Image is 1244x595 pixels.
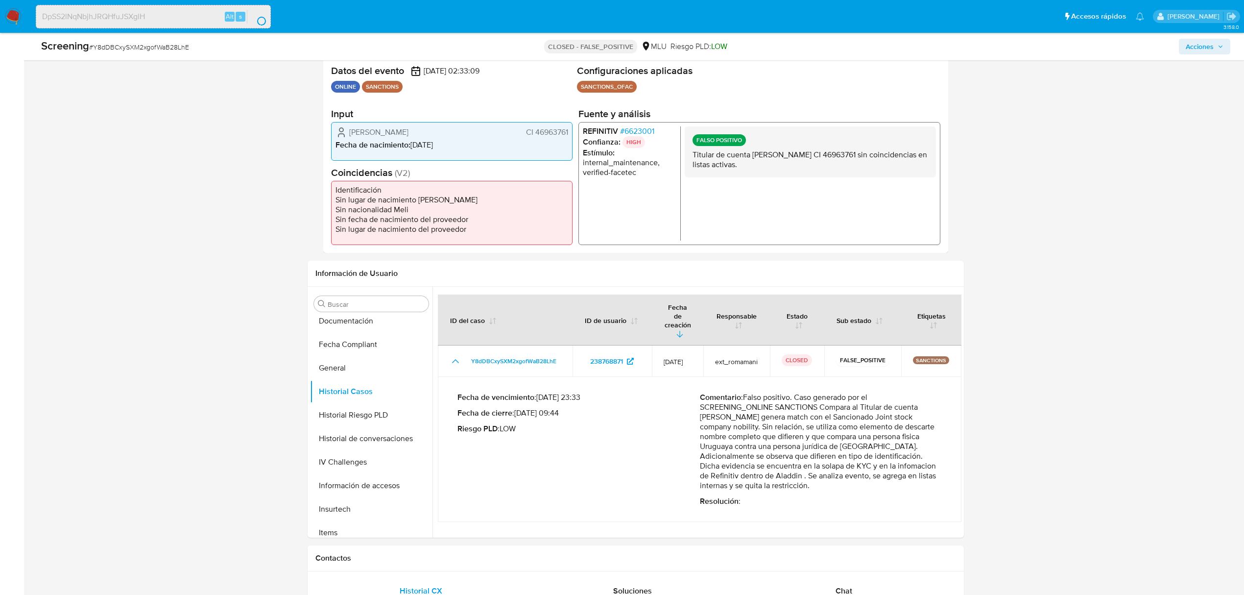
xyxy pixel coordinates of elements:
span: 3.158.0 [1223,23,1239,31]
h1: Información de Usuario [315,269,398,278]
button: Documentación [310,309,432,333]
span: LOW [711,41,727,52]
button: Buscar [318,300,326,308]
p: CLOSED - FALSE_POSITIVE [544,40,637,53]
button: Acciones [1179,39,1230,54]
input: Buscar [328,300,425,309]
span: s [239,12,242,21]
button: Items [310,521,432,545]
button: Historial Casos [310,380,432,403]
b: Screening [41,38,89,53]
button: Historial de conversaciones [310,427,432,450]
p: agustin.duran@mercadolibre.com [1168,12,1223,21]
a: Salir [1226,11,1237,22]
button: Información de accesos [310,474,432,497]
button: Historial Riesgo PLD [310,403,432,427]
span: Alt [226,12,234,21]
span: Acciones [1186,39,1214,54]
span: Accesos rápidos [1071,11,1126,22]
span: Riesgo PLD: [670,41,727,52]
button: search-icon [247,10,267,24]
input: Buscar usuario o caso... [36,10,270,23]
span: # Y8dDBCxySXM2xgofWaB28LhE [89,42,189,52]
div: MLU [641,41,667,52]
button: Fecha Compliant [310,333,432,356]
h1: Contactos [315,553,956,563]
button: General [310,356,432,380]
button: Insurtech [310,497,432,521]
a: Notificaciones [1136,12,1144,21]
button: IV Challenges [310,450,432,474]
